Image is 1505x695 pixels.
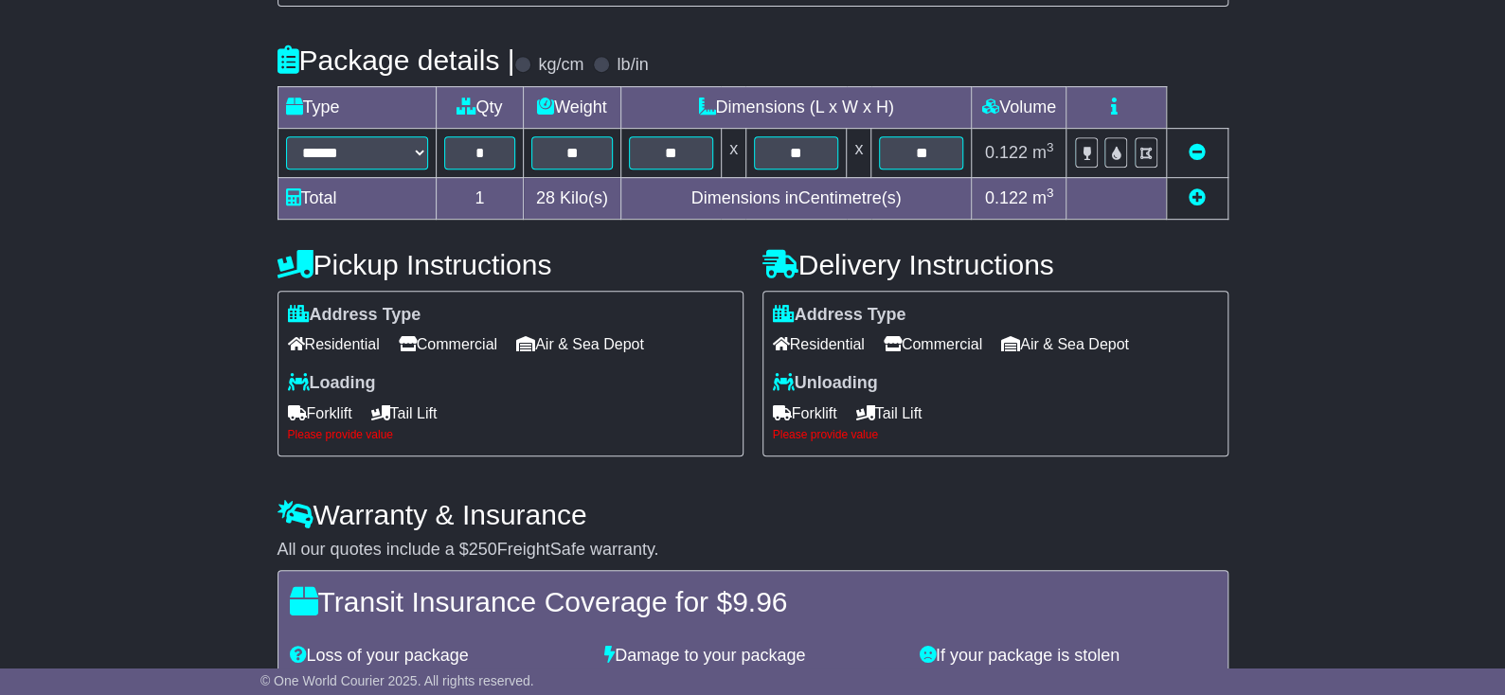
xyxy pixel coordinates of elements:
div: All our quotes include a $ FreightSafe warranty. [278,540,1228,561]
h4: Warranty & Insurance [278,499,1228,530]
span: Commercial [399,330,497,359]
span: 250 [469,540,497,559]
label: lb/in [617,55,648,76]
span: Tail Lift [371,399,438,428]
div: If your package is stolen [910,646,1226,667]
span: Residential [288,330,380,359]
h4: Delivery Instructions [762,249,1228,280]
h4: Package details | [278,45,515,76]
div: Damage to your package [595,646,910,667]
div: Please provide value [288,428,733,441]
td: Type [278,86,436,128]
td: Weight [524,86,621,128]
td: Dimensions (L x W x H) [620,86,972,128]
td: x [847,128,871,177]
span: © One World Courier 2025. All rights reserved. [260,673,534,688]
td: Total [278,177,436,219]
h4: Transit Insurance Coverage for $ [290,586,1216,617]
label: Unloading [773,373,878,394]
td: Kilo(s) [524,177,621,219]
td: Qty [436,86,524,128]
sup: 3 [1047,186,1054,200]
a: Add new item [1189,188,1206,207]
span: Air & Sea Depot [516,330,644,359]
td: Volume [972,86,1066,128]
span: 9.96 [732,586,787,617]
span: Tail Lift [856,399,923,428]
span: Commercial [884,330,982,359]
h4: Pickup Instructions [278,249,744,280]
a: Remove this item [1189,143,1206,162]
label: Address Type [288,305,421,326]
label: kg/cm [538,55,583,76]
td: Dimensions in Centimetre(s) [620,177,972,219]
span: 0.122 [985,143,1028,162]
div: Loss of your package [280,646,596,667]
label: Address Type [773,305,906,326]
span: m [1032,188,1054,207]
span: 0.122 [985,188,1028,207]
td: 1 [436,177,524,219]
span: m [1032,143,1054,162]
div: Please provide value [773,428,1218,441]
td: x [721,128,745,177]
span: 28 [536,188,555,207]
span: Forklift [288,399,352,428]
span: Residential [773,330,865,359]
span: Air & Sea Depot [1001,330,1129,359]
label: Loading [288,373,376,394]
sup: 3 [1047,140,1054,154]
span: Forklift [773,399,837,428]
